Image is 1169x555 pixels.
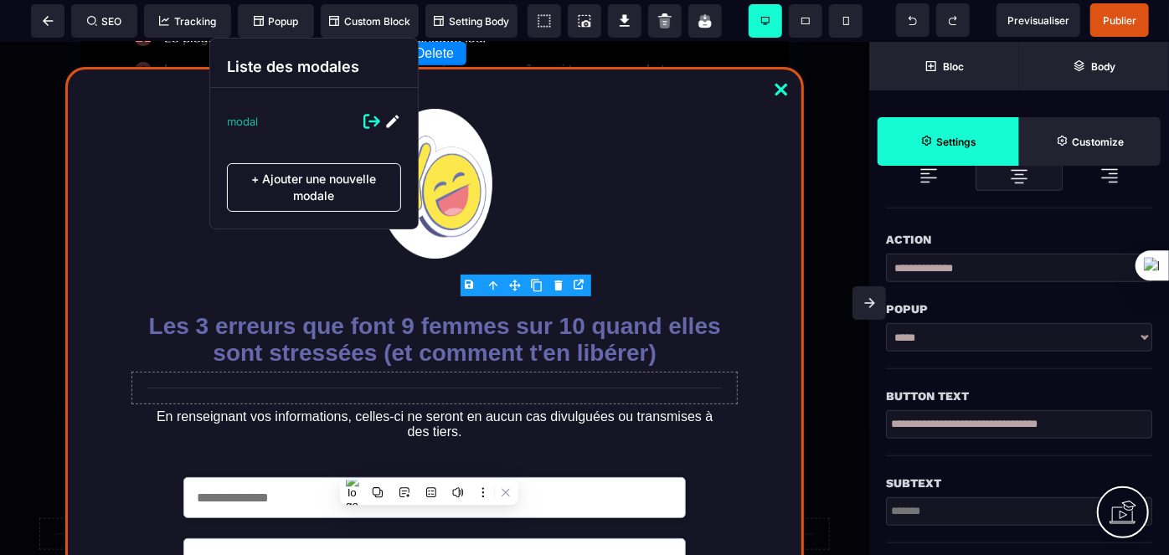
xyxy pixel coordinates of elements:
[943,60,964,73] strong: Bloc
[254,15,299,28] span: Popup
[227,163,401,212] p: + Ajouter une nouvelle modale
[886,229,1152,249] div: Action
[1103,14,1136,27] span: Publier
[1007,14,1069,27] span: Previsualiser
[936,136,976,148] strong: Settings
[569,275,591,294] div: Open the link Modal
[384,113,401,130] img: Edit Icon
[329,15,410,28] span: Custom Block
[159,15,216,28] span: Tracking
[528,4,561,38] span: View components
[568,4,601,38] span: Screenshot
[1099,166,1120,186] img: loading
[869,42,1019,90] span: Open Blocks
[996,3,1080,37] span: Preview
[1091,60,1115,73] strong: Body
[1072,136,1124,148] strong: Customize
[886,473,1152,493] div: Subtext
[363,113,380,130] img: Exit Icon
[1009,167,1029,187] img: loading
[147,363,722,402] text: En renseignant vos informations, celles-ci ne seront en aucun cas divulguées ou transmises à des ...
[919,166,939,186] img: loading
[886,299,1152,319] div: Popup
[886,386,1152,406] div: Button Text
[149,271,728,324] b: Les 3 erreurs que font 9 femmes sur 10 quand elles sont stressées (et comment t'en libérer)
[878,117,1019,166] span: Settings
[227,115,258,128] p: modal
[765,31,798,68] a: Close
[434,15,509,28] span: Setting Body
[378,67,492,217] img: Yakaoser logo
[87,15,122,28] span: SEO
[1019,42,1169,90] span: Open Layer Manager
[227,55,401,79] p: Liste des modales
[1019,117,1161,166] span: Open Style Manager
